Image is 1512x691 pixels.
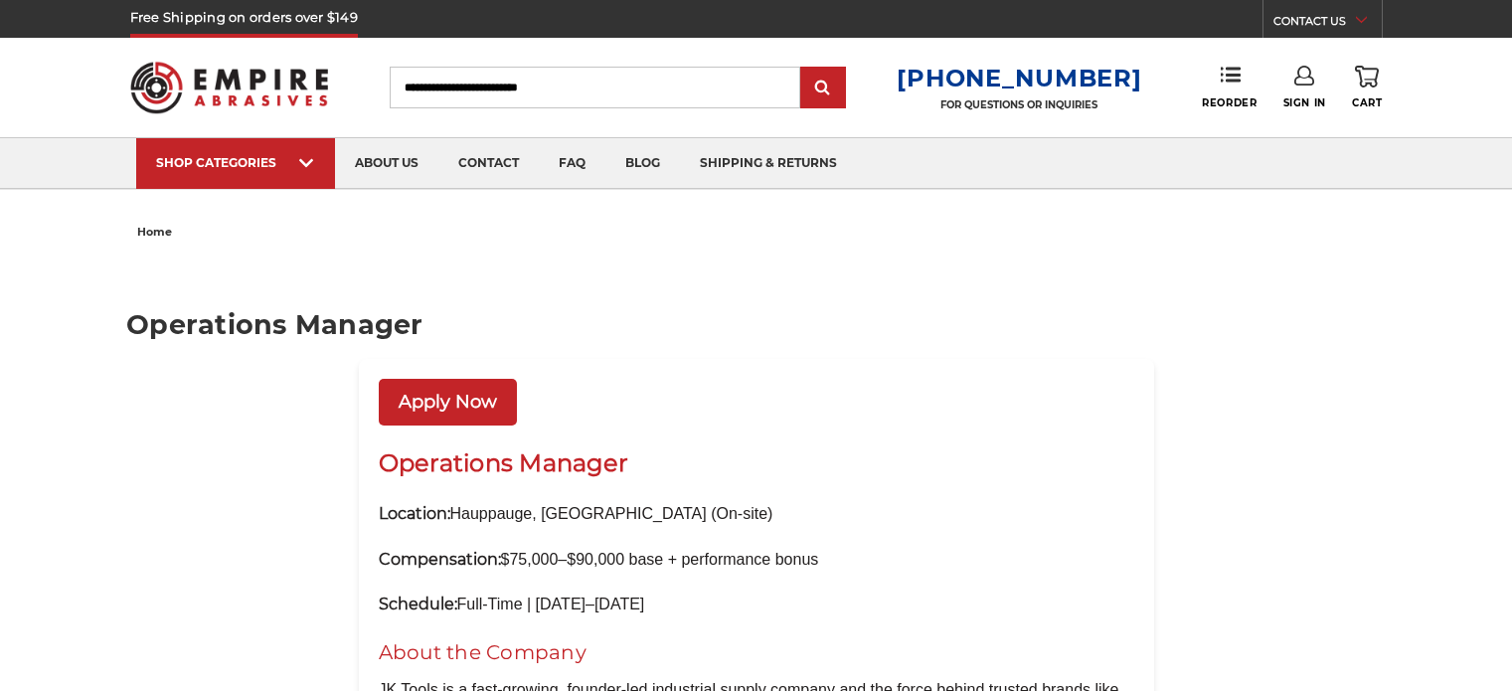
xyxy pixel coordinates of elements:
[130,49,329,126] img: Empire Abrasives
[1202,66,1257,108] a: Reorder
[379,592,1134,617] p: Full-Time | [DATE]–[DATE]
[680,138,857,189] a: shipping & returns
[379,445,1134,481] h1: Operations Manager
[379,504,450,523] strong: Location:
[379,547,1134,573] p: $75,000–$90,000 base + performance bonus
[897,98,1141,111] p: FOR QUESTIONS OR INQUIRIES
[379,637,1134,667] h2: About the Company
[1352,96,1382,109] span: Cart
[335,138,438,189] a: about us
[1352,66,1382,109] a: Cart
[605,138,680,189] a: blog
[897,64,1141,92] a: [PHONE_NUMBER]
[126,311,1386,338] h1: Operations Manager
[1283,96,1326,109] span: Sign In
[379,501,1134,527] p: Hauppauge, [GEOGRAPHIC_DATA] (On-site)
[379,595,457,613] strong: Schedule:
[156,155,315,170] div: SHOP CATEGORIES
[379,550,501,569] strong: Compensation:
[379,379,517,426] a: Apply Now
[1202,96,1257,109] span: Reorder
[137,225,172,239] span: home
[438,138,539,189] a: contact
[1273,10,1382,38] a: CONTACT US
[803,69,843,108] input: Submit
[539,138,605,189] a: faq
